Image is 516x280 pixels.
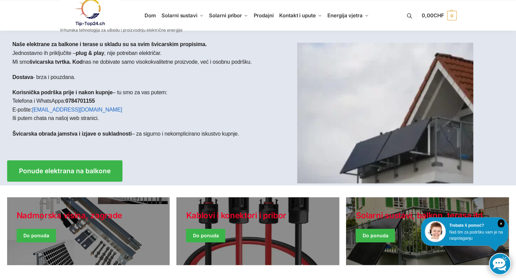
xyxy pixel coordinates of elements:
font: Prodajni [253,12,273,19]
font: Korisnička podrška prije i nakon kupnje [13,89,113,95]
a: Prodajni [251,0,276,31]
font: Jednostavno ih priključite – [13,50,76,56]
span: 0 [447,11,457,20]
a: Kontakt i upute [276,0,325,31]
font: E-pošte: [13,107,32,113]
font: – za sigurno i nekomplicirano iskustvo kupnje. [132,131,239,137]
span: CHF [434,12,444,19]
font: Mi smo [13,59,30,65]
span: 0,00 [422,12,444,19]
font: Trebate li pomoć? [449,223,484,228]
a: Zimske jakne [346,197,509,265]
a: Ponude elektrana na balkone [7,160,122,182]
img: Dom 1 [297,43,473,183]
font: Telefona i WhatsAppa: [13,98,65,104]
font: Naš tim za podršku vam je na raspolaganju [449,230,503,241]
a: Energija vjetra [325,0,371,31]
font: – tu smo za vas putem: [113,89,167,95]
font: Švicarska obrada jamstva i izjave o sukladnosti [13,131,132,137]
font: plug & play [76,50,104,56]
font: × [500,221,502,226]
img: Služba za korisnike [425,221,446,242]
a: Solarni pribor [206,0,251,31]
font: - brza i pouzdana. [33,74,75,80]
a: 0,00CHF 0 [422,5,456,26]
font: Ponude elektrana na balkone [19,167,111,175]
i: Zatvoriti [498,219,504,227]
font: švicarska tvrtka. Kod [30,59,83,65]
font: Naše elektrane za balkone i terase u skladu su sa svim švicarskim propisima. [13,41,207,47]
font: Kontakt i upute [279,12,316,19]
font: nas ne dobivate samo visokokvalitetne proizvode, već i osobnu podršku. [83,59,252,65]
a: Blagdanski stil [7,197,170,265]
a: [EMAIL_ADDRESS][DOMAIN_NAME] [32,107,122,113]
font: Energija vjetra [327,12,363,19]
font: Ili putem chata na našoj web stranici. [13,115,99,121]
font: Solarni sustavi [161,12,197,19]
font: Solarni pribor [209,12,242,19]
a: Blagdanski stil [176,197,339,265]
font: , nije potreban električar. [104,50,161,56]
font: 0784701155 [65,98,95,104]
font: Vrhunska tehnologija za uštedu i proizvodnju električne energije [60,27,183,33]
font: Dostava [13,74,33,80]
a: Solarni sustavi [159,0,206,31]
